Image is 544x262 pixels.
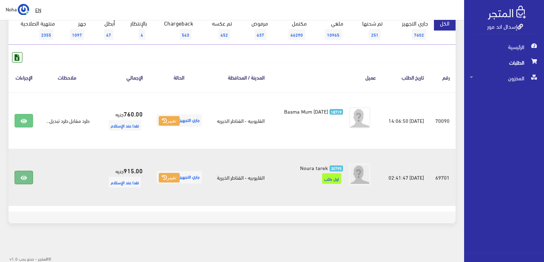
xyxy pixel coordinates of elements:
span: الطلبات [470,55,538,70]
span: 30795 [330,165,343,171]
img: ... [18,4,29,15]
span: جاري التجهيز [157,114,202,127]
u: EN [35,5,41,14]
span: 7602 [412,29,426,40]
th: تاريخ الطلب [382,62,430,92]
span: 1097 [70,29,84,40]
span: 10965 [325,29,342,40]
td: طرد مقابل طرد تبديل... [39,92,95,149]
a: بالإنتظار4 [121,16,153,45]
span: 18719 [330,109,343,115]
th: رقم [430,62,456,92]
img: . [488,6,526,20]
span: 2355 [39,29,53,40]
td: جنيه [95,92,148,149]
a: جهز1097 [61,16,92,45]
a: الرئيسية [464,39,544,55]
th: الإجراءات [9,62,39,92]
td: [DATE] 14:06:50 [382,92,430,149]
a: 18719 Basma Mum [DATE] [282,107,343,115]
td: 69701 [430,149,456,206]
a: Chargeback543 [153,16,199,45]
a: تم عكسه452 [199,16,238,45]
span: Noura tarek [300,163,328,173]
td: 70090 [430,92,456,149]
span: 637 [255,29,266,40]
a: الكل [434,16,456,31]
span: 4 [138,29,145,40]
a: المخزون [464,70,544,86]
td: جنيه [95,149,148,206]
span: الرئيسية [470,39,538,55]
th: ملاحظات [39,62,95,92]
span: جاري التجهيز [157,171,202,184]
span: نقدا عند الإستلام [109,120,141,131]
a: مرفوض637 [238,16,274,45]
a: ... Noha [6,4,29,15]
iframe: Drift Widget Chat Controller [9,213,36,240]
a: إسدال اند مور [487,21,523,31]
a: أبطل47 [92,16,121,45]
th: المدينة / المحافظة [210,62,270,92]
th: عميل [270,62,382,92]
span: المخزون [470,70,538,86]
span: نقدا عند الإستلام [109,177,141,187]
strong: 915.00 [124,166,143,175]
strong: 760.00 [124,109,143,118]
a: EN [32,4,44,16]
img: avatar.png [349,164,370,185]
span: 543 [180,29,191,40]
span: 251 [369,29,381,40]
span: Noha [6,5,17,13]
a: مكتمل46290 [274,16,313,45]
a: ملغي10965 [313,16,349,45]
span: 452 [218,29,230,40]
strong: المتجر [38,255,48,262]
span: 47 [104,29,113,40]
button: تغيير [159,116,180,126]
td: القليوبيه - القناطر الخيرية [210,149,270,206]
span: Basma Mum [DATE] [284,106,328,116]
a: الطلبات [464,55,544,70]
a: 30795 Noura tarek [282,164,343,171]
img: avatar.png [349,107,370,129]
button: تغيير [159,173,180,183]
a: تم شحنها251 [349,16,388,45]
span: 46290 [288,29,305,40]
td: القليوبيه - القناطر الخيريه [210,92,270,149]
td: [DATE] 02:41:47 [382,149,430,206]
a: منتهية الصلاحية2355 [9,16,61,45]
th: الحالة [148,62,210,92]
th: اﻹجمالي [95,62,148,92]
a: جاري التجهيز7602 [388,16,434,45]
span: اول طلب [322,173,341,184]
